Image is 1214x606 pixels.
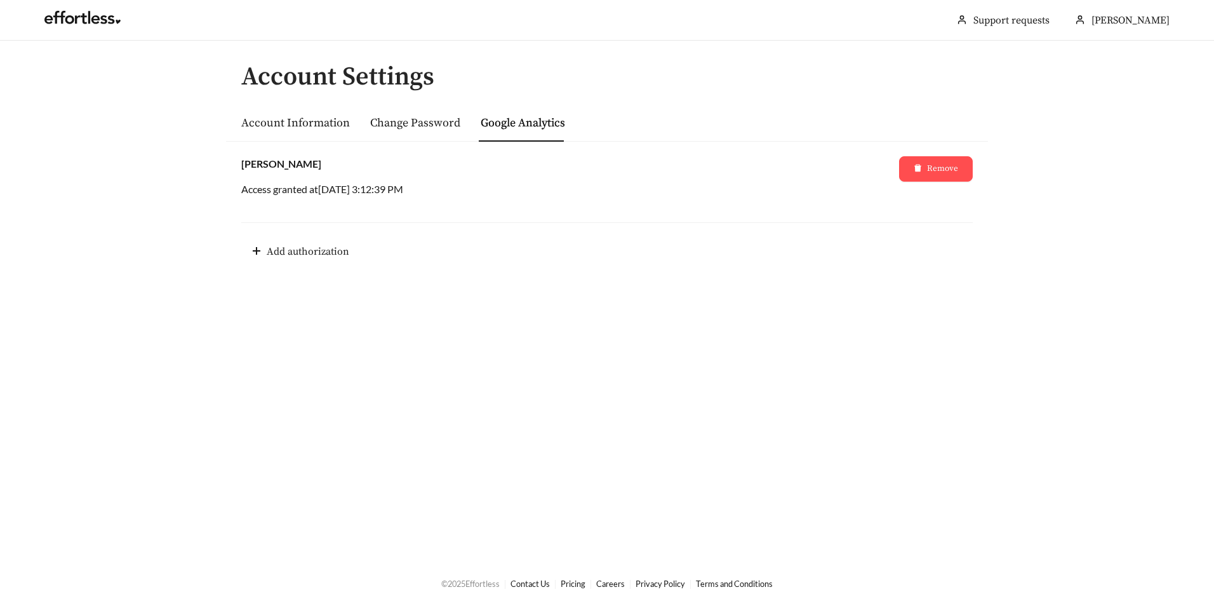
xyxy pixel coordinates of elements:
span: [PERSON_NAME] [1091,14,1170,27]
a: Contact Us [510,579,550,589]
span: Remove [927,163,958,175]
a: Terms and Conditions [696,579,773,589]
button: plusAdd authorization [241,238,359,265]
span: delete [914,164,922,174]
b: [PERSON_NAME] [241,158,321,170]
h2: Account Settings [241,63,988,91]
button: deleteRemove [899,156,973,182]
a: Change Password [370,116,460,130]
a: Account Information [241,116,350,130]
p: Access granted at [DATE] 3:12:39 PM [241,182,899,197]
span: Add authorization [267,244,349,259]
a: Careers [596,579,625,589]
span: plus [251,246,262,258]
a: Support requests [973,14,1050,27]
a: Privacy Policy [636,579,685,589]
a: Pricing [561,579,585,589]
span: © 2025 Effortless [441,579,500,589]
a: Google Analytics [481,116,565,130]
